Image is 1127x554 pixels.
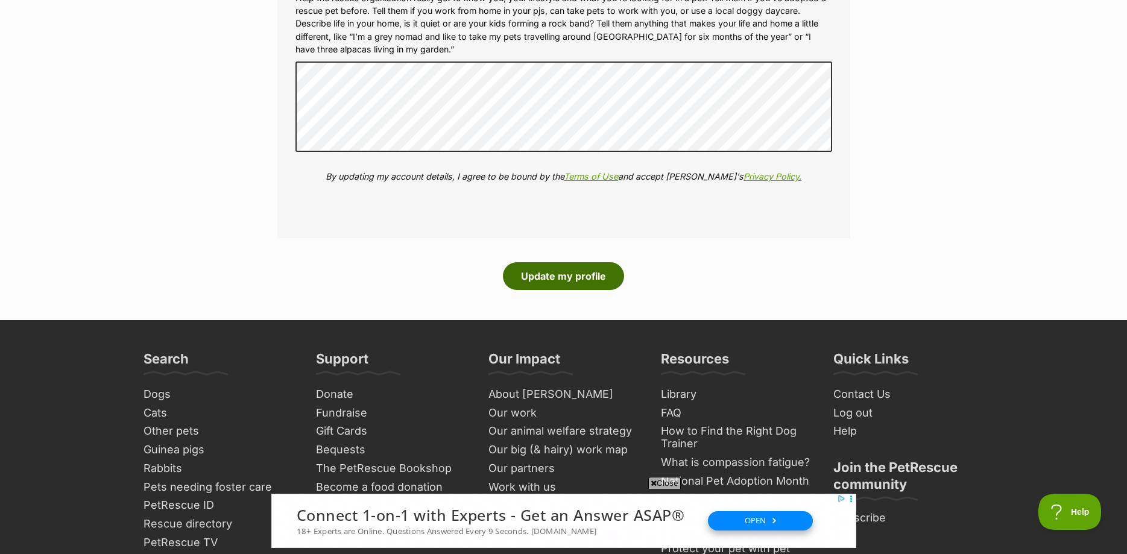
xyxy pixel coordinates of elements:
[311,385,472,404] a: Donate
[829,509,989,527] a: Subscribe
[139,385,299,404] a: Dogs
[648,477,681,489] span: Close
[295,170,832,183] p: By updating my account details, I agree to be bound by the and accept [PERSON_NAME]'s
[271,494,856,548] iframe: Advertisement
[503,262,624,290] button: Update my profile
[316,350,368,374] h3: Support
[829,385,989,404] a: Contact Us
[139,422,299,441] a: Other pets
[139,404,299,423] a: Cats
[564,171,618,181] a: Terms of Use
[656,453,816,472] a: What is compassion fatigue?
[139,515,299,534] a: Rescue directory
[484,441,644,459] a: Our big (& hairy) work map
[743,171,801,181] a: Privacy Policy.
[311,459,472,478] a: The PetRescue Bookshop
[656,422,816,453] a: How to Find the Right Dog Trainer
[484,459,644,478] a: Our partners
[656,472,816,491] a: National Pet Adoption Month
[484,404,644,423] a: Our work
[139,534,299,552] a: PetRescue TV
[311,422,472,441] a: Gift Cards
[139,496,299,515] a: PetRescue ID
[139,441,299,459] a: Guinea pigs
[829,422,989,441] a: Help
[829,404,989,423] a: Log out
[488,350,560,374] h3: Our Impact
[833,350,909,374] h3: Quick Links
[833,459,984,500] h3: Join the PetRescue community
[311,478,472,509] a: Become a food donation collaborator
[311,441,472,459] a: Bequests
[1038,494,1103,530] iframe: Help Scout Beacon - Open
[144,350,189,374] h3: Search
[656,404,816,423] a: FAQ
[139,459,299,478] a: Rabbits
[484,478,644,497] a: Work with us
[656,385,816,404] a: Library
[311,404,472,423] a: Fundraise
[484,422,644,441] a: Our animal welfare strategy
[139,478,299,497] a: Pets needing foster care
[661,350,729,374] h3: Resources
[484,385,644,404] a: About [PERSON_NAME]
